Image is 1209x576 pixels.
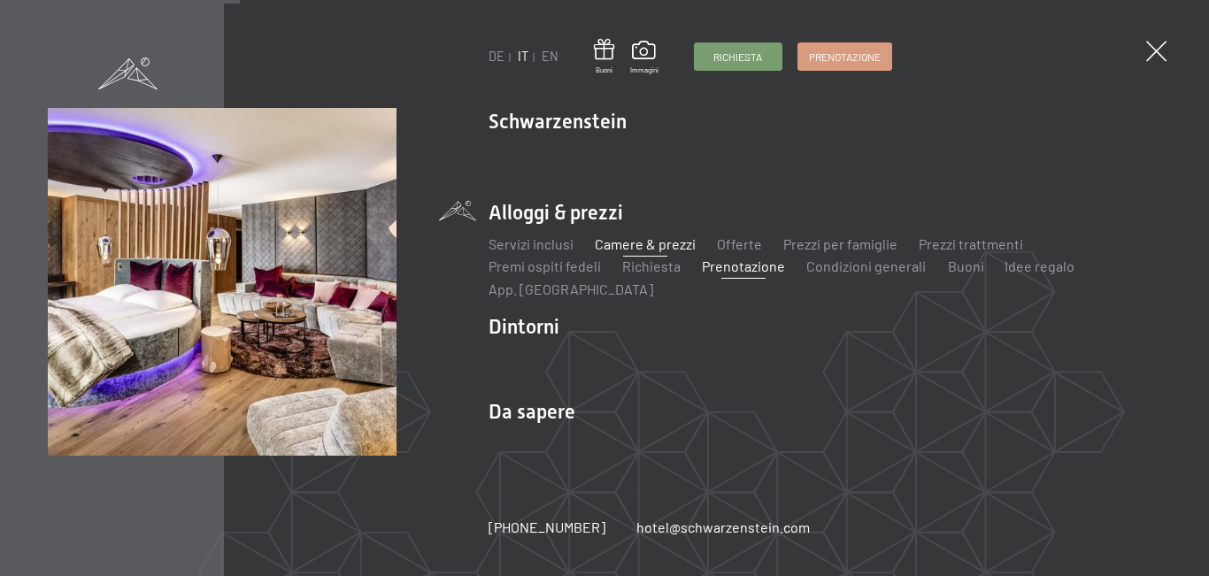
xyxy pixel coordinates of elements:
[695,43,782,70] a: Richiesta
[798,43,891,70] a: Prenotazione
[636,518,810,537] a: hotel@schwarzenstein.com
[518,49,528,64] a: IT
[489,280,653,297] a: App. [GEOGRAPHIC_DATA]
[595,235,696,252] a: Camere & prezzi
[783,235,897,252] a: Prezzi per famiglie
[947,257,983,274] a: Buoni
[622,257,681,274] a: Richiesta
[489,518,605,537] a: [PHONE_NUMBER]
[702,257,785,274] a: Prenotazione
[713,50,762,65] span: Richiesta
[489,518,605,535] span: [PHONE_NUMBER]
[630,65,658,75] span: Immagini
[630,41,658,74] a: Immagini
[1005,257,1074,274] a: Idee regalo
[594,39,614,75] a: Buoni
[809,50,881,65] span: Prenotazione
[489,49,504,64] a: DE
[594,65,614,75] span: Buoni
[542,49,558,64] a: EN
[919,235,1023,252] a: Prezzi trattmenti
[806,257,926,274] a: Condizioni generali
[489,257,601,274] a: Premi ospiti fedeli
[489,235,574,252] a: Servizi inclusi
[717,235,762,252] a: Offerte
